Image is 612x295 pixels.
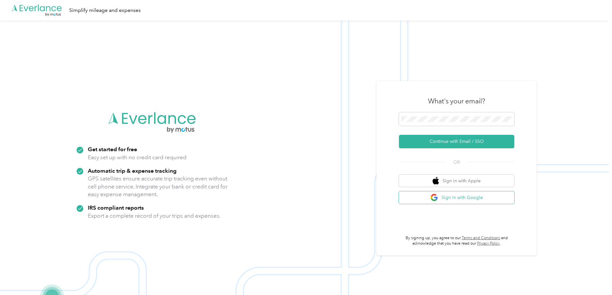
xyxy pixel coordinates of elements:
[399,191,514,204] button: google logoSign in with Google
[88,175,228,198] p: GPS satellites ensure accurate trip tracking even without cell phone service. Integrate your bank...
[428,97,485,106] h3: What's your email?
[399,175,514,187] button: apple logoSign in with Apple
[88,204,144,211] strong: IRS compliant reports
[399,235,514,247] p: By signing up, you agree to our and acknowledge that you have read our .
[433,177,439,185] img: apple logo
[399,135,514,148] button: Continue with Email / SSO
[69,6,141,14] div: Simplify mileage and expenses
[430,194,438,202] img: google logo
[462,236,500,240] a: Terms and Conditions
[88,153,186,161] p: Easy set up with no credit card required
[445,159,468,166] span: OR
[88,146,137,152] strong: Get started for free
[88,212,220,220] p: Export a complete record of your trips and expenses.
[88,167,177,174] strong: Automatic trip & expense tracking
[477,241,500,246] a: Privacy Policy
